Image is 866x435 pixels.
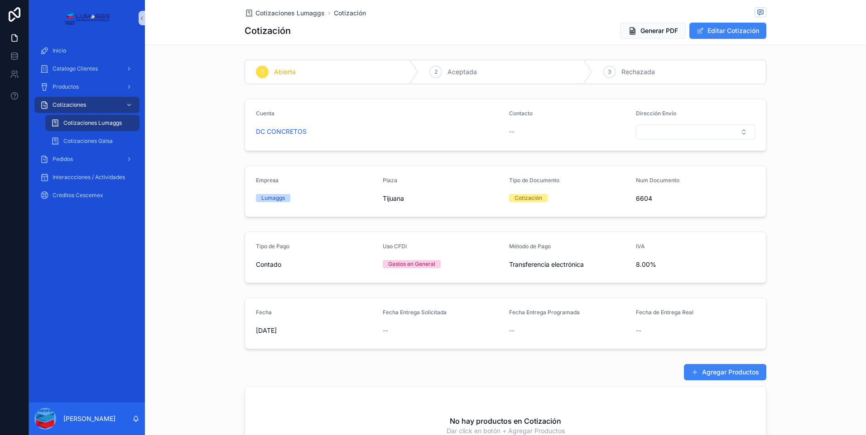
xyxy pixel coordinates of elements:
span: Fecha Entrega Programada [509,309,580,316]
span: IVA [636,243,645,250]
span: Créditos Cescemex [53,192,103,199]
span: Tipo de Pago [256,243,289,250]
a: Catalogo Clientes [34,61,140,77]
span: Cotizaciones Galsa [63,137,113,145]
span: Método de Pago [509,243,551,250]
font: Agregar Productos [702,368,759,377]
span: Transferencia electrónica [509,260,584,269]
div: Lumaggs [261,194,285,202]
h1: Cotización [245,24,291,37]
a: Inicio [34,43,140,59]
span: 2 [434,68,438,76]
div: Cotización [515,194,542,202]
span: Fecha de Entrega Real [636,309,693,316]
a: Cotizaciones Lumaggs [45,115,140,131]
span: Catalogo Clientes [53,65,98,72]
a: Interaccciones / Actividades [34,169,140,185]
span: Contacto [509,110,533,117]
p: [PERSON_NAME] [63,414,115,423]
a: Cotizaciones [34,97,140,113]
span: Aceptada [447,67,477,76]
span: -- [509,326,515,335]
span: 1 [261,68,264,76]
span: [DATE] [256,326,375,335]
span: Fecha Entrega Solicitada [383,309,447,316]
span: Abierta [274,67,296,76]
button: Generar PDF [620,23,686,39]
button: Editar Cotización [689,23,766,39]
span: Empresa [256,177,279,184]
div: Gastos en General [388,260,435,268]
span: Cotizaciones Lumaggs [63,119,122,127]
span: -- [509,127,515,136]
a: Cotizaciones Lumaggs [245,9,325,18]
span: Tijuana [383,194,404,203]
font: Editar Cotización [707,26,759,35]
span: Fecha [256,309,272,316]
span: Plaza [383,177,397,184]
span: Cuenta [256,110,274,117]
button: Agregar Productos [684,364,766,380]
span: Inicio [53,47,66,54]
a: Pedidos [34,151,140,167]
a: DC CONCRETOS [256,127,307,136]
a: Cotización [334,9,366,18]
a: Productos [34,79,140,95]
span: 8.00% [636,260,755,269]
div: Contenido desplazable [29,36,145,215]
span: Pedidos [53,156,73,163]
a: Créditos Cescemex [34,187,140,203]
span: Num Documento [636,177,679,184]
span: Generar PDF [640,26,678,35]
span: Cotizaciones [53,101,86,109]
span: Contado [256,260,281,269]
img: App logo [64,11,110,25]
span: Dirección Envío [636,110,676,117]
span: Productos [53,83,79,90]
span: 6604 [636,194,755,203]
span: Interaccciones / Actividades [53,174,125,181]
a: Cotizaciones Galsa [45,133,140,149]
span: -- [636,326,641,335]
span: Uso CFDI [383,243,407,250]
span: 3 [608,68,611,76]
h2: No hay productos en Cotización [450,416,561,426]
span: -- [383,326,388,335]
span: Cotizaciones Lumaggs [255,9,325,18]
span: Rechazada [621,67,655,76]
button: Seleccionar botón [636,124,755,140]
span: Tipo de Documento [509,177,559,184]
